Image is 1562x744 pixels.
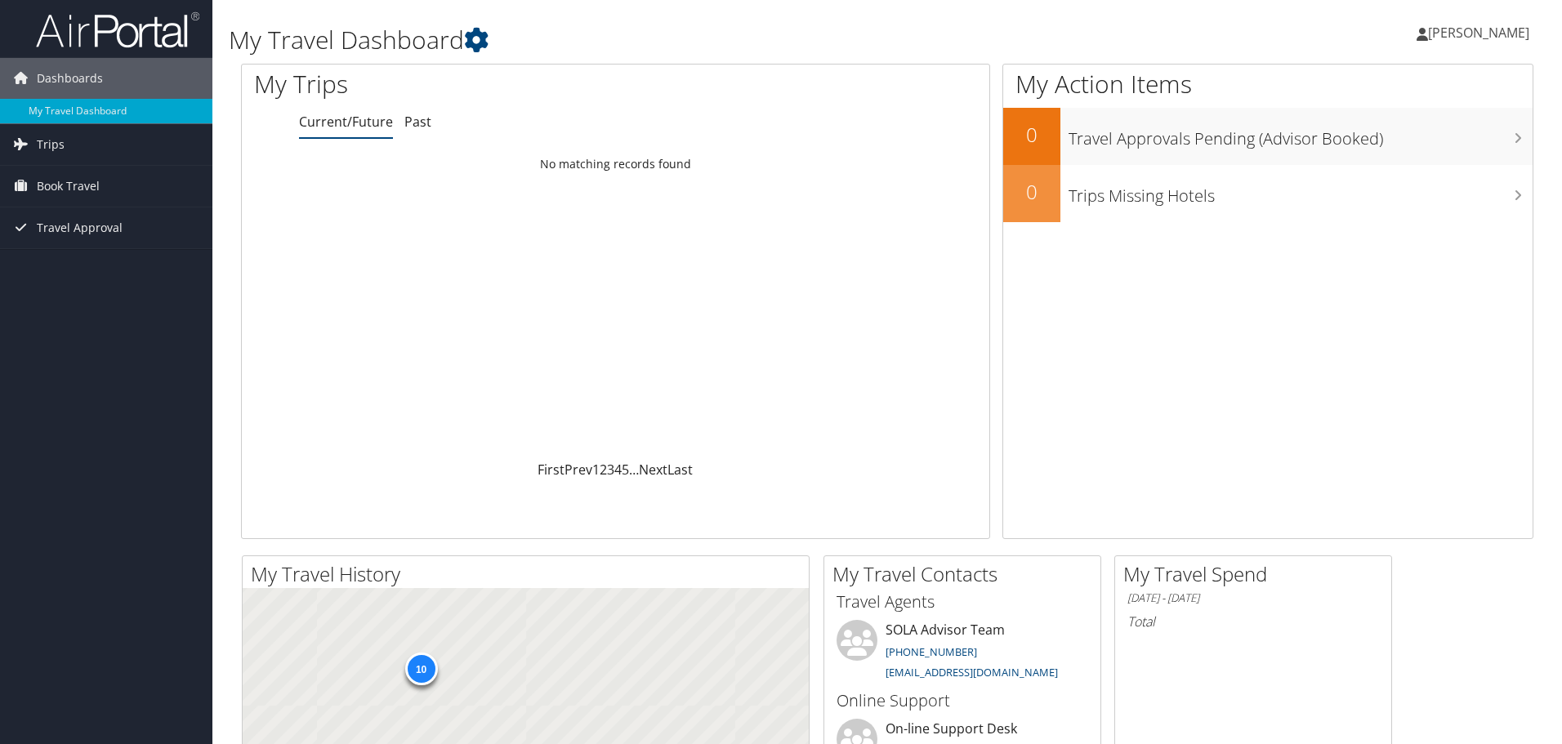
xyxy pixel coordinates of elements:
[600,461,607,479] a: 2
[1003,178,1060,206] h2: 0
[254,67,666,101] h1: My Trips
[37,166,100,207] span: Book Travel
[607,461,614,479] a: 3
[1003,67,1533,101] h1: My Action Items
[37,207,123,248] span: Travel Approval
[299,113,393,131] a: Current/Future
[828,620,1096,687] li: SOLA Advisor Team
[538,461,565,479] a: First
[37,124,65,165] span: Trips
[1428,24,1529,42] span: [PERSON_NAME]
[1069,176,1533,207] h3: Trips Missing Hotels
[622,461,629,479] a: 5
[837,689,1088,712] h3: Online Support
[886,644,977,659] a: [PHONE_NUMBER]
[1127,590,1379,606] h6: [DATE] - [DATE]
[629,461,639,479] span: …
[36,11,199,49] img: airportal-logo.png
[37,58,103,99] span: Dashboards
[242,149,989,179] td: No matching records found
[404,113,431,131] a: Past
[832,560,1100,588] h2: My Travel Contacts
[837,590,1088,613] h3: Travel Agents
[886,665,1058,679] a: [EMAIL_ADDRESS][DOMAIN_NAME]
[1123,560,1391,588] h2: My Travel Spend
[667,461,693,479] a: Last
[1003,165,1533,222] a: 0Trips Missing Hotels
[251,560,809,588] h2: My Travel History
[229,23,1107,57] h1: My Travel Dashboard
[404,653,437,685] div: 10
[1003,108,1533,165] a: 0Travel Approvals Pending (Advisor Booked)
[614,461,622,479] a: 4
[1127,613,1379,630] h6: Total
[1417,8,1546,57] a: [PERSON_NAME]
[1069,119,1533,150] h3: Travel Approvals Pending (Advisor Booked)
[1003,121,1060,149] h2: 0
[565,461,592,479] a: Prev
[592,461,600,479] a: 1
[639,461,667,479] a: Next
